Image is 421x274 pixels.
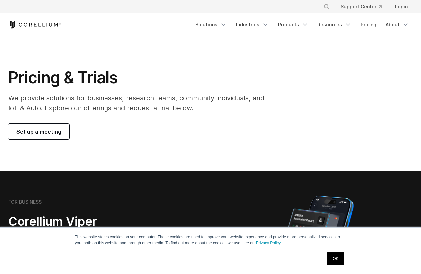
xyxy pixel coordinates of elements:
[316,1,413,13] div: Navigation Menu
[390,1,413,13] a: Login
[274,19,312,31] a: Products
[321,1,333,13] button: Search
[8,21,61,29] a: Corellium Home
[8,199,42,205] h6: FOR BUSINESS
[314,19,355,31] a: Resources
[8,124,69,139] a: Set up a meeting
[382,19,413,31] a: About
[8,93,274,113] p: We provide solutions for businesses, research teams, community individuals, and IoT & Auto. Explo...
[8,68,274,88] h1: Pricing & Trials
[75,234,346,246] p: This website stores cookies on your computer. These cookies are used to improve your website expe...
[191,19,231,31] a: Solutions
[335,1,387,13] a: Support Center
[232,19,273,31] a: Industries
[256,241,282,245] a: Privacy Policy.
[8,214,179,229] h2: Corellium Viper
[357,19,380,31] a: Pricing
[16,128,61,136] span: Set up a meeting
[191,19,413,31] div: Navigation Menu
[327,252,344,265] a: OK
